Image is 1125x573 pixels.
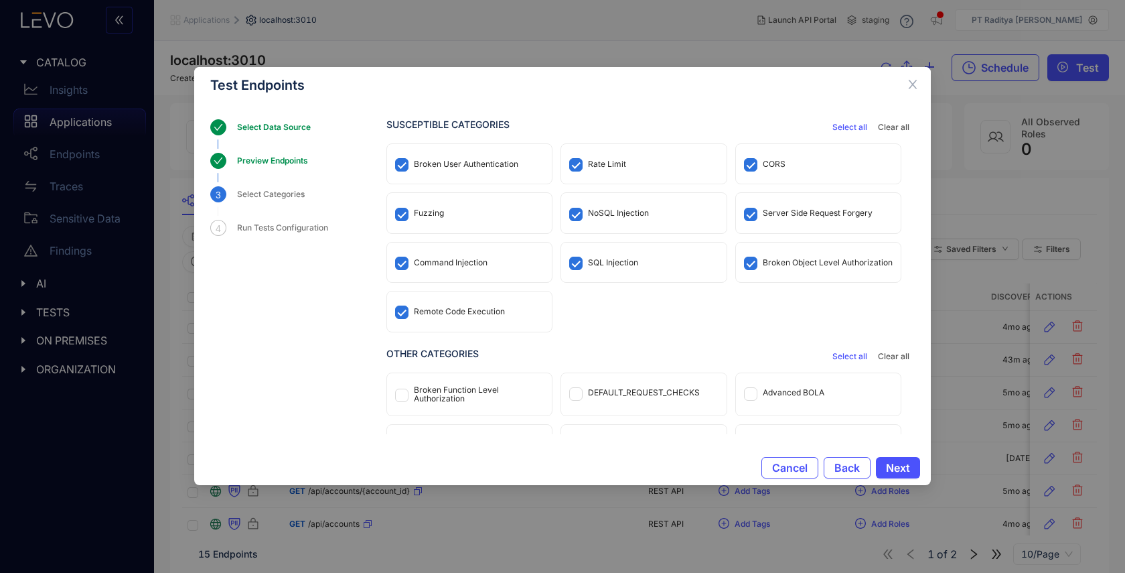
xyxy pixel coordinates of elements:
[588,258,638,267] div: SQL Injection
[216,223,221,234] span: 4
[876,457,920,479] button: Next
[414,160,518,169] div: Broken User Authentication
[414,385,544,404] div: Broken Function Level Authorization
[210,220,386,252] div: 4Run Tests Configuration
[824,457,871,479] button: Back
[414,307,505,316] div: Remote Code Execution
[210,78,915,92] div: Test Endpoints
[414,258,487,267] div: Command Injection
[834,462,860,474] span: Back
[216,190,221,200] span: 3
[763,258,893,267] div: Broken Object Level Authorization
[873,348,915,365] button: Clear all
[414,208,444,218] div: Fuzzing
[895,67,931,103] button: Close
[878,352,909,361] span: Clear all
[878,123,909,132] span: Clear all
[237,153,316,169] div: Preview Endpoints
[832,123,867,132] span: Select all
[237,119,319,135] div: Select Data Source
[763,208,873,218] div: Server Side Request Forgery
[827,348,873,365] button: Select all
[907,78,919,90] span: close
[873,119,915,135] button: Clear all
[588,208,649,218] div: NoSQL Injection
[237,220,336,236] div: Run Tests Configuration
[827,119,873,135] button: Select all
[832,352,867,361] span: Select all
[761,457,818,479] button: Cancel
[588,160,626,169] div: Rate Limit
[772,462,808,474] span: Cancel
[210,153,386,185] div: Preview Endpoints
[386,348,479,360] h3: Other Categories
[588,388,700,397] div: DEFAULT_REQUEST_CHECKS
[214,156,223,166] span: check
[210,119,386,151] div: Select Data Source
[886,462,910,474] span: Next
[210,186,386,218] div: 3Select Categories
[237,186,313,202] div: Select Categories
[763,388,824,397] div: Advanced BOLA
[214,123,223,132] span: check
[763,160,785,169] div: CORS
[386,119,510,131] h3: Susceptible Categories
